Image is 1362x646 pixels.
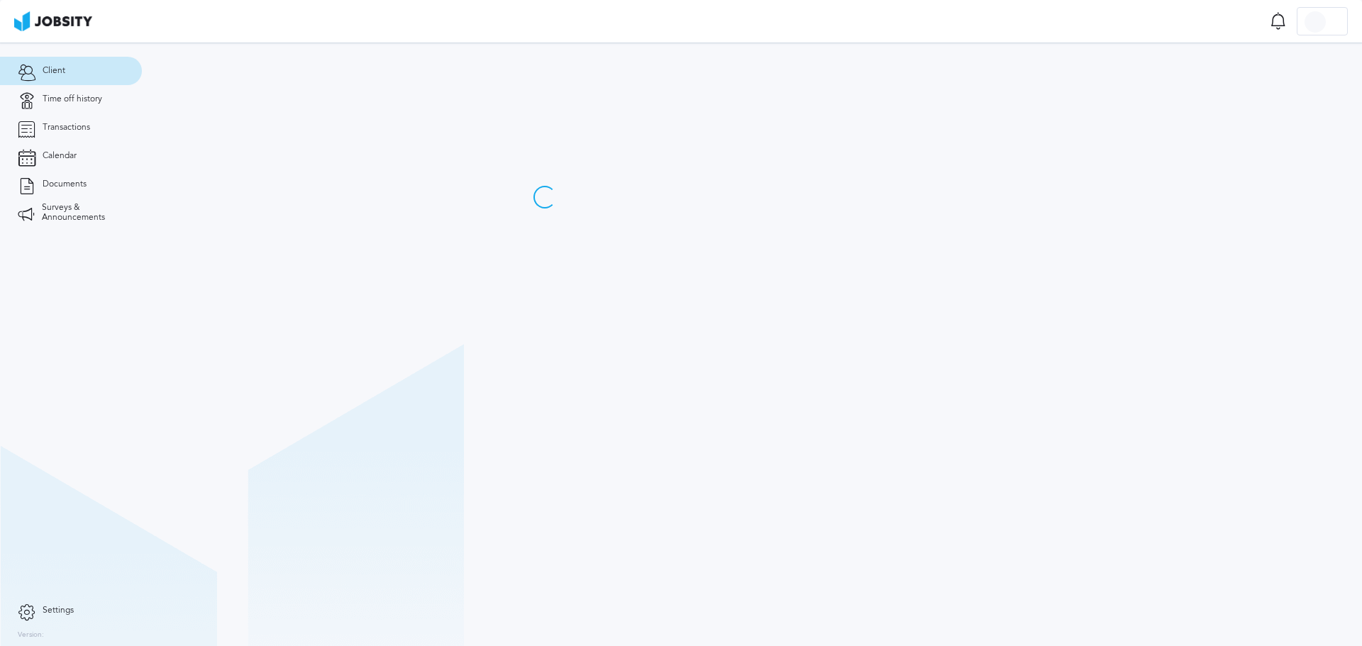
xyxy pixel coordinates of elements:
[42,203,124,223] span: Surveys & Announcements
[43,179,87,189] span: Documents
[18,631,44,640] label: Version:
[43,94,102,104] span: Time off history
[43,606,74,616] span: Settings
[43,66,65,76] span: Client
[14,11,92,31] img: ab4bad089aa723f57921c736e9817d99.png
[43,151,77,161] span: Calendar
[43,123,90,133] span: Transactions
